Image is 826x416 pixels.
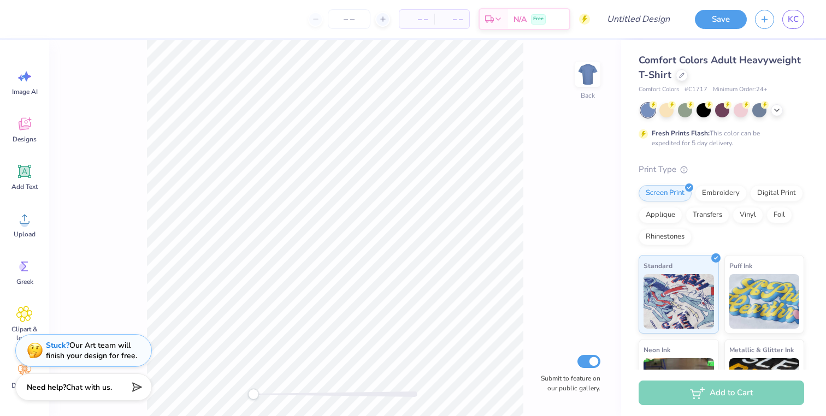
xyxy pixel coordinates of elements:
div: Applique [639,207,682,223]
div: Back [581,91,595,100]
span: Free [533,15,544,23]
span: Standard [644,260,672,271]
div: Accessibility label [248,389,259,400]
span: Neon Ink [644,344,670,355]
div: Vinyl [733,207,763,223]
span: – – [441,14,463,25]
img: Standard [644,274,714,329]
div: Rhinestones [639,229,692,245]
span: Comfort Colors Adult Heavyweight T-Shirt [639,54,801,81]
span: Puff Ink [729,260,752,271]
div: Embroidery [695,185,747,201]
span: Clipart & logos [7,325,43,342]
a: KC [782,10,804,29]
div: Digital Print [750,185,803,201]
div: Screen Print [639,185,692,201]
label: Submit to feature on our public gallery. [535,373,600,393]
div: This color can be expedited for 5 day delivery. [652,128,786,148]
div: Foil [766,207,792,223]
span: N/A [514,14,527,25]
input: Untitled Design [598,8,678,30]
img: Puff Ink [729,274,800,329]
span: Designs [13,135,37,144]
span: Chat with us. [66,382,112,393]
span: Greek [16,277,33,286]
span: Image AI [12,87,38,96]
span: Add Text [11,182,38,191]
span: KC [788,13,799,26]
span: Metallic & Glitter Ink [729,344,794,355]
input: – – [328,9,370,29]
span: Minimum Order: 24 + [713,85,768,94]
span: # C1717 [685,85,707,94]
strong: Stuck? [46,340,69,350]
span: – – [406,14,428,25]
div: Transfers [686,207,729,223]
span: Comfort Colors [639,85,679,94]
div: Our Art team will finish your design for free. [46,340,137,361]
div: Print Type [639,163,804,176]
img: Neon Ink [644,358,714,413]
span: Upload [14,230,36,239]
span: Decorate [11,381,38,390]
button: Save [695,10,747,29]
strong: Fresh Prints Flash: [652,129,710,138]
img: Back [577,63,599,85]
img: Metallic & Glitter Ink [729,358,800,413]
strong: Need help? [27,382,66,393]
